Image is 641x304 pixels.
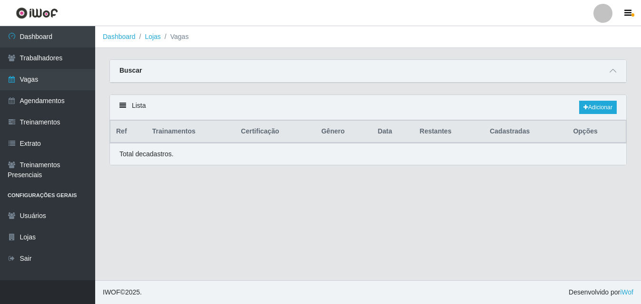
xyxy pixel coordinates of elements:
th: Cadastradas [484,121,567,143]
strong: Buscar [119,66,142,74]
a: Lojas [145,33,160,40]
p: Total de cadastros. [119,149,174,159]
th: Certificação [235,121,316,143]
img: CoreUI Logo [16,7,58,19]
li: Vagas [161,32,189,42]
a: Dashboard [103,33,136,40]
span: © 2025 . [103,287,142,297]
span: IWOF [103,288,120,296]
th: Ref [110,121,147,143]
th: Restantes [414,121,484,143]
th: Data [372,121,414,143]
th: Trainamentos [147,121,236,143]
nav: breadcrumb [95,26,641,48]
th: Gênero [316,121,372,143]
div: Lista [110,95,626,120]
a: Adicionar [579,101,617,114]
a: iWof [620,288,633,296]
span: Desenvolvido por [569,287,633,297]
th: Opções [567,121,626,143]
